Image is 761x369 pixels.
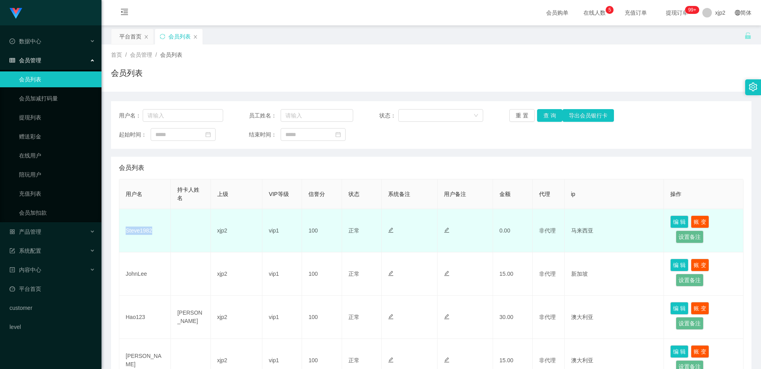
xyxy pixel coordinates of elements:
[379,111,399,120] span: 状态：
[539,314,556,320] span: 非代理
[606,6,614,14] sup: 5
[143,109,223,122] input: 请输入
[444,314,449,319] i: 图标: edit
[10,300,95,316] a: customer
[155,52,157,58] span: /
[335,132,341,137] i: 图标: calendar
[444,191,466,197] span: 用户备注
[281,109,353,122] input: 请输入
[177,186,199,201] span: 持卡人姓名
[19,90,95,106] a: 会员加减打码量
[444,357,449,363] i: 图标: edit
[348,271,359,277] span: 正常
[691,215,709,228] button: 账 变
[119,252,171,296] td: JohnLee
[205,132,211,137] i: 图标: calendar
[302,209,342,252] td: 100
[302,296,342,339] td: 100
[493,209,533,252] td: 0.00
[685,6,699,14] sup: 240
[302,252,342,296] td: 100
[10,38,15,44] i: 图标: check-circle-o
[670,191,681,197] span: 操作
[19,186,95,202] a: 充值列表
[670,345,688,358] button: 编 辑
[217,191,228,197] span: 上级
[262,252,302,296] td: vip1
[211,209,262,252] td: xjp2
[10,229,15,234] i: 图标: appstore-o
[539,191,550,197] span: 代理
[211,296,262,339] td: xjp2
[125,52,127,58] span: /
[10,267,41,273] span: 内容中心
[10,319,95,335] a: level
[670,302,688,315] button: 编 辑
[19,71,95,87] a: 会员列表
[10,281,95,297] a: 图标: dashboard平台首页
[388,191,410,197] span: 系统备注
[571,191,576,197] span: ip
[388,227,394,233] i: 图标: edit
[10,229,41,235] span: 产品管理
[691,259,709,271] button: 账 变
[493,296,533,339] td: 30.00
[662,10,692,15] span: 提现订单
[171,296,210,339] td: [PERSON_NAME]
[565,296,664,339] td: 澳大利亚
[539,357,556,363] span: 非代理
[249,131,281,139] span: 结束时间：
[249,111,281,120] span: 员工姓名：
[19,129,95,144] a: 赠送彩金
[126,191,142,197] span: 用户名
[735,10,740,15] i: 图标: global
[19,167,95,183] a: 陪玩用户
[262,209,302,252] td: vip1
[119,131,151,139] span: 起始时间：
[744,32,751,39] i: 图标: unlock
[10,58,15,63] i: 图标: table
[10,267,15,273] i: 图标: profile
[608,6,611,14] p: 5
[537,109,562,122] button: 查 询
[676,231,704,243] button: 设置备注
[119,163,144,173] span: 会员列表
[539,271,556,277] span: 非代理
[10,248,15,254] i: 图标: form
[493,252,533,296] td: 15.00
[130,52,152,58] span: 会员管理
[348,314,359,320] span: 正常
[111,67,143,79] h1: 会员列表
[691,302,709,315] button: 账 变
[388,271,394,276] i: 图标: edit
[119,111,143,120] span: 用户名：
[19,110,95,125] a: 提现列表
[444,271,449,276] i: 图标: edit
[670,215,688,228] button: 编 辑
[539,227,556,234] span: 非代理
[10,38,41,44] span: 数据中心
[160,34,165,39] i: 图标: sync
[676,317,704,330] button: 设置备注
[388,357,394,363] i: 图标: edit
[348,227,359,234] span: 正常
[691,345,709,358] button: 账 变
[193,35,198,39] i: 图标: close
[308,191,325,197] span: 信誉分
[19,148,95,163] a: 在线用户
[348,357,359,363] span: 正常
[749,83,757,91] i: 图标: setting
[388,314,394,319] i: 图标: edit
[144,35,149,39] i: 图标: close
[444,227,449,233] i: 图标: edit
[509,109,535,122] button: 重 置
[474,113,478,119] i: 图标: down
[111,52,122,58] span: 首页
[119,29,141,44] div: 平台首页
[262,296,302,339] td: vip1
[111,0,138,26] i: 图标: menu-fold
[562,109,614,122] button: 导出会员银行卡
[499,191,511,197] span: 金额
[676,274,704,286] button: 设置备注
[19,205,95,221] a: 会员加扣款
